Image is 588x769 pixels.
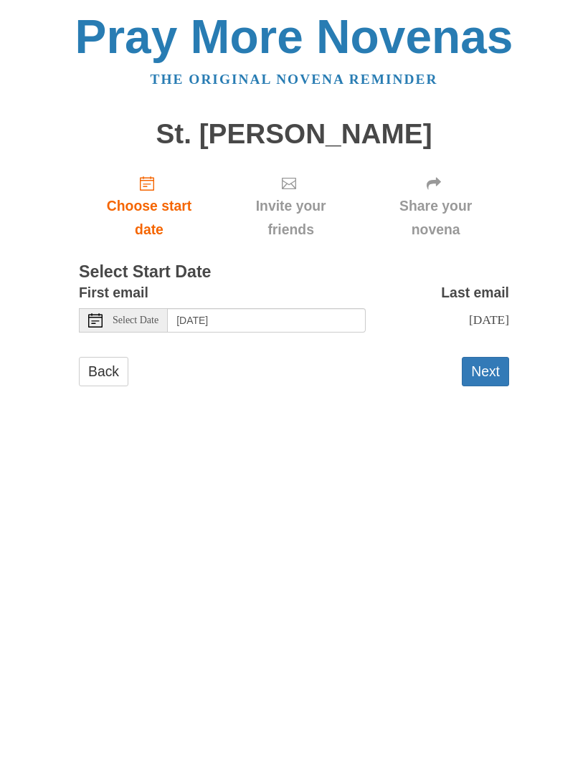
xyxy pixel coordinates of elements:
span: [DATE] [469,312,509,327]
a: Pray More Novenas [75,10,513,63]
label: Last email [441,281,509,305]
div: Click "Next" to confirm your start date first. [219,163,362,249]
span: Choose start date [93,194,205,242]
div: Click "Next" to confirm your start date first. [362,163,509,249]
button: Next [462,357,509,386]
a: Back [79,357,128,386]
span: Share your novena [376,194,495,242]
a: The original novena reminder [151,72,438,87]
span: Invite your friends [234,194,348,242]
label: First email [79,281,148,305]
a: Choose start date [79,163,219,249]
span: Select Date [113,315,158,325]
h1: St. [PERSON_NAME] [79,119,509,150]
h3: Select Start Date [79,263,509,282]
